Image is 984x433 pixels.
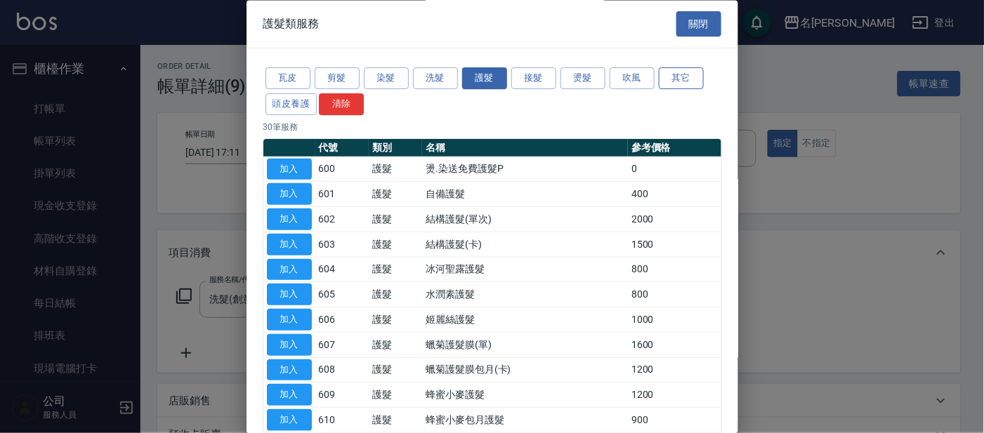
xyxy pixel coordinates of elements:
td: 607 [315,333,369,358]
button: 加入 [267,334,312,356]
button: 頭皮養護 [265,93,317,115]
td: 605 [315,282,369,307]
button: 加入 [267,359,312,381]
td: 冰河聖露護髮 [422,258,628,283]
button: 加入 [267,234,312,255]
td: 0 [628,157,721,182]
span: 護髮類服務 [263,17,320,31]
td: 610 [315,408,369,433]
th: 參考價格 [628,139,721,157]
button: 加入 [267,209,312,231]
button: 清除 [319,93,364,115]
td: 護髮 [369,258,422,283]
td: 水潤素護髮 [422,282,628,307]
td: 燙.染送免費護髮P [422,157,628,182]
button: 加入 [267,259,312,281]
button: 加入 [267,184,312,206]
button: 護髮 [462,68,507,90]
button: 加入 [267,159,312,180]
td: 1500 [628,232,721,258]
td: 護髮 [369,307,422,333]
button: 瓦皮 [265,68,310,90]
button: 加入 [267,385,312,406]
td: 800 [628,258,721,283]
th: 名稱 [422,139,628,157]
td: 602 [315,207,369,232]
td: 蜂蜜小麥護髮 [422,382,628,408]
td: 護髮 [369,333,422,358]
td: 600 [315,157,369,182]
button: 染髮 [364,68,409,90]
td: 900 [628,408,721,433]
th: 類別 [369,139,422,157]
td: 1200 [628,358,721,383]
td: 蠟菊護髮膜包月(卡) [422,358,628,383]
td: 608 [315,358,369,383]
td: 護髮 [369,382,422,408]
button: 關閉 [676,11,721,37]
p: 30 筆服務 [263,121,721,133]
td: 609 [315,382,369,408]
button: 加入 [267,309,312,331]
button: 加入 [267,410,312,432]
td: 601 [315,182,369,207]
td: 606 [315,307,369,333]
td: 護髮 [369,282,422,307]
td: 護髮 [369,358,422,383]
td: 800 [628,282,721,307]
td: 蠟菊護髮膜(單) [422,333,628,358]
button: 洗髮 [413,68,458,90]
button: 吹風 [610,68,655,90]
td: 604 [315,258,369,283]
td: 蜂蜜小麥包月護髮 [422,408,628,433]
td: 結構護髮(單次) [422,207,628,232]
td: 護髮 [369,207,422,232]
td: 結構護髮(卡) [422,232,628,258]
td: 護髮 [369,408,422,433]
td: 姬麗絲護髮 [422,307,628,333]
td: 自備護髮 [422,182,628,207]
button: 加入 [267,284,312,306]
td: 護髮 [369,182,422,207]
td: 2000 [628,207,721,232]
td: 1000 [628,307,721,333]
button: 燙髮 [560,68,605,90]
td: 400 [628,182,721,207]
button: 接髮 [511,68,556,90]
td: 護髮 [369,157,422,182]
td: 603 [315,232,369,258]
td: 1200 [628,382,721,408]
th: 代號 [315,139,369,157]
button: 剪髮 [315,68,360,90]
td: 1600 [628,333,721,358]
button: 其它 [659,68,704,90]
td: 護髮 [369,232,422,258]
